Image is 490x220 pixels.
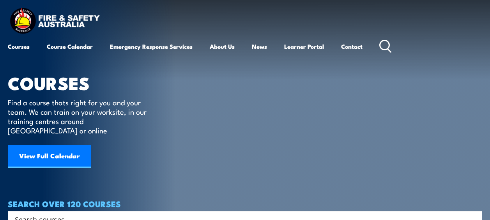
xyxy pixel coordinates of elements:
a: About Us [210,37,235,56]
a: News [252,37,267,56]
a: Learner Portal [284,37,324,56]
a: View Full Calendar [8,145,91,168]
a: Courses [8,37,30,56]
a: Emergency Response Services [110,37,193,56]
a: Contact [341,37,363,56]
h4: SEARCH OVER 120 COURSES [8,199,482,208]
a: Course Calendar [47,37,93,56]
h1: COURSES [8,75,158,90]
p: Find a course thats right for you and your team. We can train on your worksite, in our training c... [8,98,150,135]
